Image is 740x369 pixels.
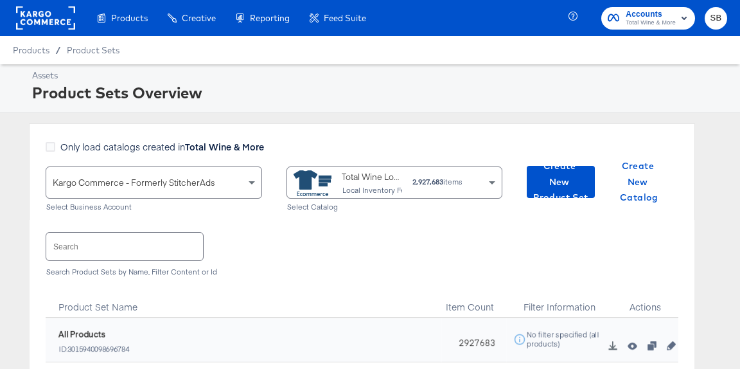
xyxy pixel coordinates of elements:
span: Products [111,13,148,23]
div: All Products [58,328,130,341]
span: Accounts [626,8,676,21]
span: Only load catalogs created in [60,140,264,153]
div: Item Count [441,286,507,318]
button: SB [705,7,727,30]
span: Kargo Commerce - Formerly StitcherAds [53,177,215,188]
div: Select Business Account [46,203,262,212]
div: Toggle SortBy [441,286,507,318]
div: Product Sets Overview [32,82,724,104]
input: Search product sets [46,233,203,260]
span: SB [710,11,722,26]
a: Product Sets [67,45,119,55]
div: Filter Information [507,286,612,318]
div: items [412,177,463,186]
span: Feed Suite [324,13,366,23]
span: Products [13,45,49,55]
span: Total Wine & More [626,18,676,28]
button: Create New Catalog [605,166,673,198]
div: Local Inventory Feed Available [342,186,448,195]
span: / [49,45,67,55]
span: Create New Catalog [610,158,668,206]
strong: 2,927,683 [412,177,443,186]
div: Assets [32,69,724,82]
button: AccountsTotal Wine & More [601,7,695,30]
span: Create New Product Set [532,158,590,206]
div: Total Wine Local Inventory Facebook #stitcherads #product-catalog #keep [342,170,403,197]
div: Actions [612,286,678,318]
div: Search Product Sets by Name, Filter Content or Id [46,267,678,276]
div: Toggle SortBy [46,286,441,318]
div: Select Catalog [286,203,503,212]
span: Reporting [250,13,290,23]
button: Create New Product Set [527,166,595,198]
div: Product Set Name [46,286,441,318]
div: ID: 3015940098696784 [58,345,130,354]
span: Creative [182,13,216,23]
strong: Total Wine & More [185,140,264,153]
div: No filter specified (all products) [526,330,612,348]
div: 2927683 [441,318,507,363]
